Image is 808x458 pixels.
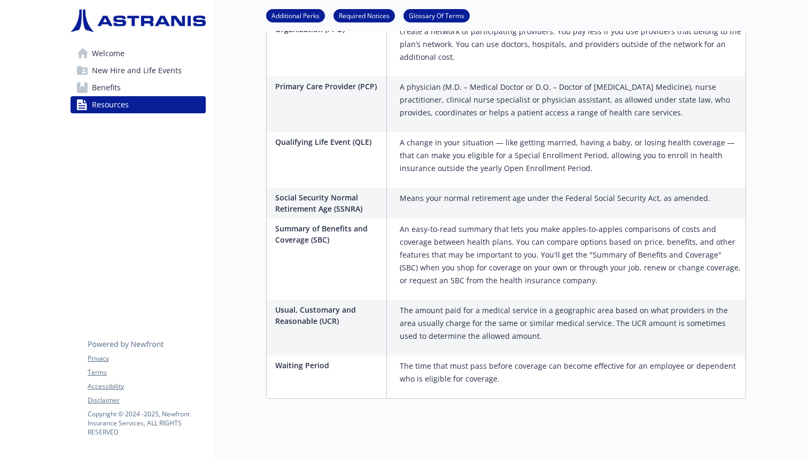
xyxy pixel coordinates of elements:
[88,354,205,363] a: Privacy
[400,81,741,119] p: A physician (M.D. – Medical Doctor or D.O. – Doctor of [MEDICAL_DATA] Medicine), nurse practition...
[92,79,121,96] span: Benefits
[275,136,382,148] p: Qualifying Life Event (QLE)
[71,45,206,62] a: Welcome
[400,12,741,64] p: A type of health plan that contracts with medical providers, such as hospitals and doctors, to cr...
[275,304,382,327] p: Usual, Customary and Reasonable (UCR)
[400,192,710,205] p: Means your normal retirement age under the Federal Social Security Act, as amended.
[88,382,205,391] a: Accessibility
[400,223,741,287] p: An easy-to-read summary that lets you make apples-to-apples comparisons of costs and coverage bet...
[333,10,395,20] a: Required Notices
[88,409,205,437] p: Copyright © 2024 - 2025 , Newfront Insurance Services, ALL RIGHTS RESERVED
[275,81,382,92] p: Primary Care Provider (PCP)
[400,360,741,385] p: The time that must pass before coverage can become effective for an employee or dependent who is ...
[275,360,382,371] p: Waiting Period
[92,62,182,79] span: New Hire and Life Events
[266,10,325,20] a: Additional Perks
[92,96,129,113] span: Resources
[71,62,206,79] a: New Hire and Life Events
[88,395,205,405] a: Disclaimer
[275,223,382,245] p: Summary of Benefits and Coverage (SBC)
[92,45,125,62] span: Welcome
[71,96,206,113] a: Resources
[71,79,206,96] a: Benefits
[275,192,382,214] p: Social Security Normal Retirement Age (SSNRA)
[400,136,741,175] p: A change in your situation — like getting married, having a baby, or losing health coverage — tha...
[88,368,205,377] a: Terms
[403,10,470,20] a: Glossary Of Terms
[400,304,741,343] p: The amount paid for a medical service in a geographic area based on what providers in the area us...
